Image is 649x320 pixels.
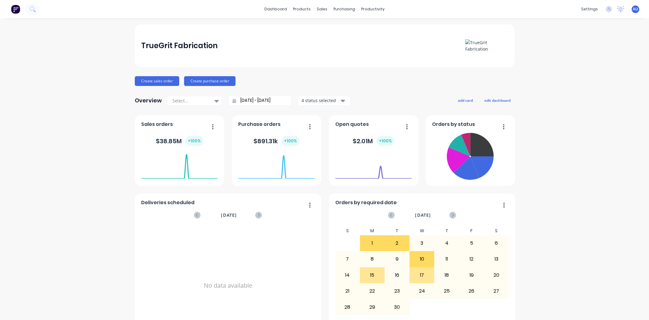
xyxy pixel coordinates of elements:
[360,251,385,267] div: 8
[358,5,388,14] div: productivity
[281,136,299,146] div: + 100 %
[434,251,459,267] div: 11
[156,136,203,146] div: $ 38.85M
[465,39,508,52] img: TrueGrit Fabrication
[385,236,409,251] div: 2
[410,226,434,235] div: W
[261,5,290,14] a: dashboard
[360,299,385,315] div: 29
[434,226,459,235] div: T
[184,76,236,86] button: Create purchase order
[335,226,360,235] div: S
[385,299,409,315] div: 30
[298,96,350,105] button: 4 status selected
[335,268,360,283] div: 14
[290,5,314,14] div: products
[385,226,410,235] div: T
[11,5,20,14] img: Factory
[135,76,179,86] button: Create sales order
[459,268,484,283] div: 19
[330,5,358,14] div: purchasing
[335,251,360,267] div: 7
[185,136,203,146] div: + 100 %
[221,212,237,219] span: [DATE]
[484,226,509,235] div: S
[360,236,385,251] div: 1
[484,236,508,251] div: 6
[385,268,409,283] div: 16
[335,283,360,299] div: 21
[360,283,385,299] div: 22
[135,94,162,107] div: Overview
[410,283,434,299] div: 24
[432,121,475,128] span: Orders by status
[335,299,360,315] div: 28
[434,236,459,251] div: 4
[415,212,431,219] span: [DATE]
[434,283,459,299] div: 25
[335,121,369,128] span: Open quotes
[376,136,394,146] div: + 100 %
[253,136,299,146] div: $ 891.31k
[360,226,385,235] div: M
[484,268,508,283] div: 20
[633,6,638,12] span: AU
[335,199,397,206] span: Orders by required date
[459,283,484,299] div: 26
[459,251,484,267] div: 12
[434,268,459,283] div: 18
[484,251,508,267] div: 13
[459,236,484,251] div: 5
[410,236,434,251] div: 3
[353,136,394,146] div: $ 2.01M
[410,251,434,267] div: 10
[314,5,330,14] div: sales
[141,40,218,52] div: TrueGrit Fabrication
[410,268,434,283] div: 17
[385,283,409,299] div: 23
[302,97,340,104] div: 4 status selected
[141,121,173,128] span: Sales orders
[459,226,484,235] div: F
[238,121,281,128] span: Purchase orders
[385,251,409,267] div: 9
[454,96,477,104] button: add card
[480,96,515,104] button: edit dashboard
[578,5,601,14] div: settings
[484,283,508,299] div: 27
[360,268,385,283] div: 15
